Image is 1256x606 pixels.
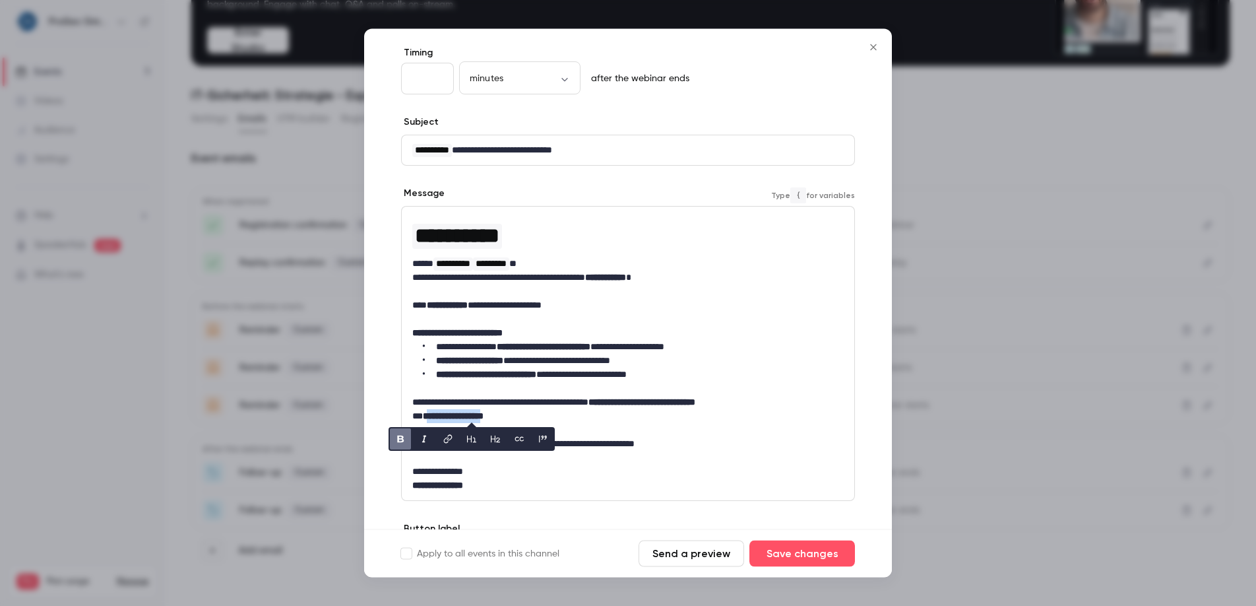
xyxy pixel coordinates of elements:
[401,187,445,201] label: Message
[414,429,435,450] button: italic
[402,136,854,166] div: editor
[390,429,411,450] button: bold
[771,187,855,203] span: Type for variables
[459,72,581,85] div: minutes
[437,429,458,450] button: link
[586,73,689,86] p: after the webinar ends
[401,47,855,60] label: Timing
[639,541,744,567] button: Send a preview
[749,541,855,567] button: Save changes
[401,523,460,536] label: Button label
[790,187,806,203] code: {
[532,429,553,450] button: blockquote
[860,34,887,61] button: Close
[401,547,559,560] label: Apply to all events in this channel
[401,116,439,129] label: Subject
[402,207,854,501] div: editor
